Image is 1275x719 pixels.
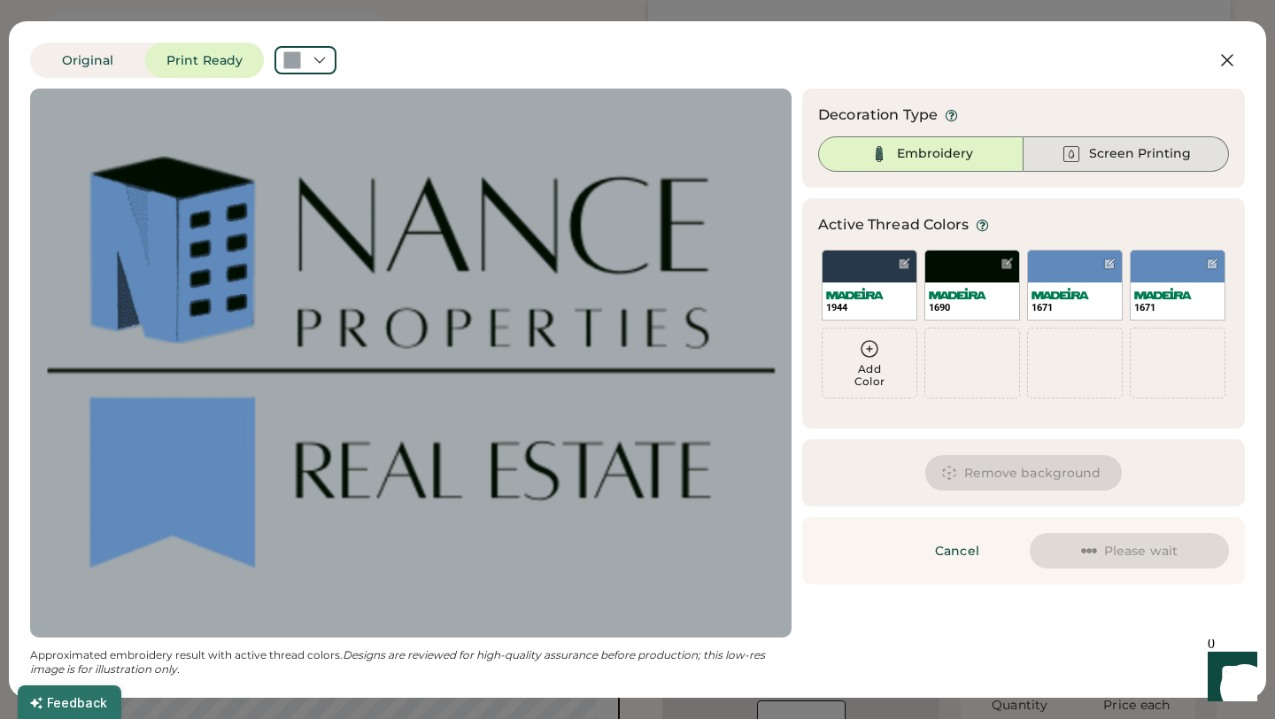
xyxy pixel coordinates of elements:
div: Add Color [823,363,916,388]
div: 1671 [1032,301,1118,314]
img: Madeira%20Logo.svg [929,288,986,299]
button: Cancel [895,533,1019,568]
div: Approximated embroidery result with active thread colors. [30,648,792,676]
img: Thread%20Selected.svg [869,143,890,165]
img: Madeira%20Logo.svg [1032,288,1089,299]
button: Original [30,43,145,78]
button: Print Ready [145,43,264,78]
iframe: Front Chat [1191,639,1267,715]
div: 1690 [929,301,1016,314]
button: Please wait [1030,533,1229,568]
button: Remove background [925,455,1123,491]
div: Screen Printing [1089,145,1191,163]
div: 1671 [1134,301,1221,314]
img: Ink%20-%20Unselected.svg [1061,143,1082,165]
img: Madeira%20Logo.svg [826,288,884,299]
em: Designs are reviewed for high-quality assurance before production; this low-res image is for illu... [30,648,768,676]
img: Madeira%20Logo.svg [1134,288,1192,299]
div: Active Thread Colors [818,214,969,236]
div: 1944 [826,301,913,314]
div: Embroidery [897,145,973,163]
div: Decoration Type [818,104,938,126]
